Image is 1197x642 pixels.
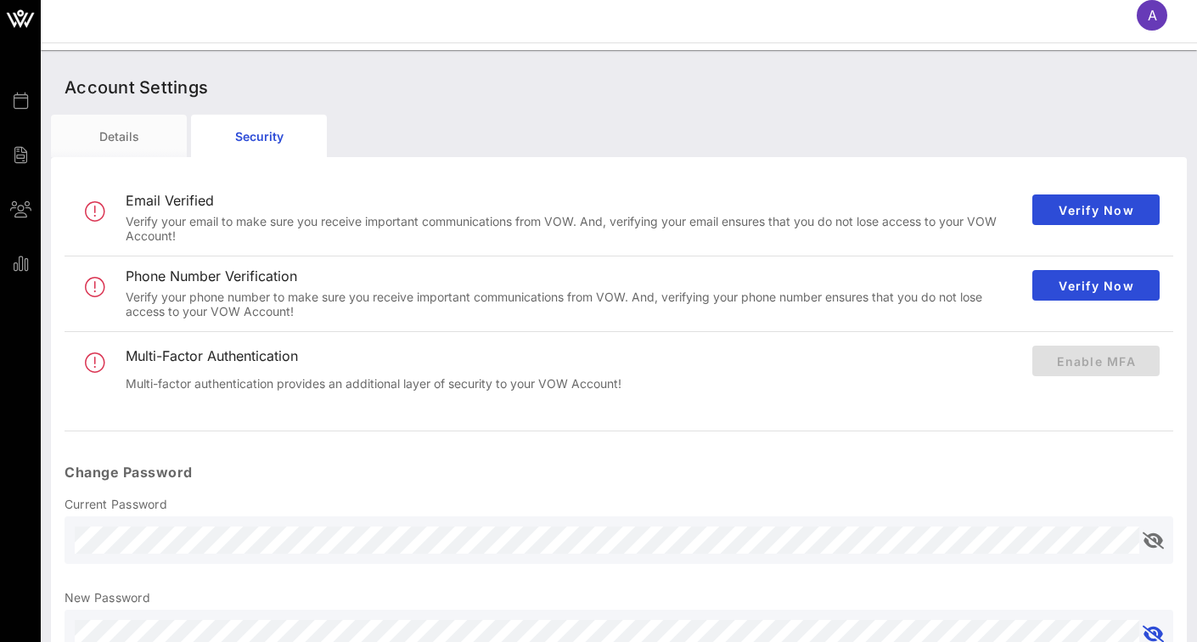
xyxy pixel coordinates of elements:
[191,115,327,157] div: Security
[51,60,1187,115] div: Account Settings
[1046,279,1146,293] span: Verify Now
[65,589,1173,606] p: New Password
[126,193,1019,209] div: Email Verified
[1032,270,1160,301] button: Verify Now
[126,348,1019,364] div: Multi-Factor Authentication
[1046,203,1146,217] span: Verify Now
[1032,194,1160,225] button: Verify Now
[1148,7,1157,24] span: A
[126,377,1019,391] div: Multi-factor authentication provides an additional layer of security to your VOW Account!
[126,268,1019,284] div: Phone Number Verification
[65,496,1173,513] p: Current Password
[126,290,1019,319] div: Verify your phone number to make sure you receive important communications from VOW. And, verifyi...
[126,215,1019,244] div: Verify your email to make sure you receive important communications from VOW. And, verifying your...
[51,448,1173,496] div: Change Password
[1143,532,1164,549] button: append icon
[51,115,187,157] div: Details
